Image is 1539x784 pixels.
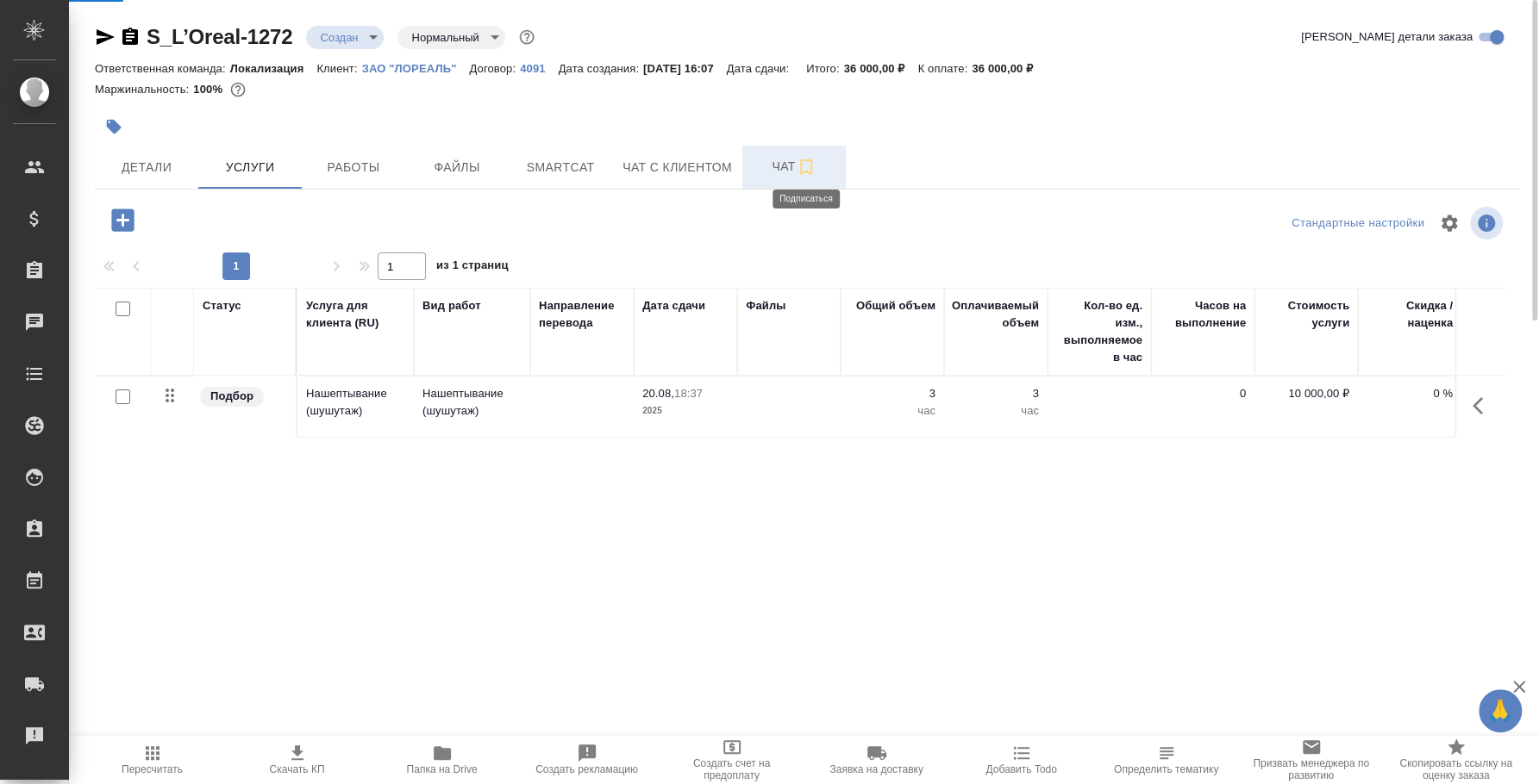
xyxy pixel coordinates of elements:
span: Детали [105,157,188,178]
p: час [953,402,1039,420]
p: час [849,402,935,420]
p: Нашептывание (шушутаж) [422,385,522,420]
button: Доп статусы указывают на важность/срочность заказа [516,26,538,48]
p: 18:37 [674,387,703,400]
span: [PERSON_NAME] детали заказа [1301,28,1473,46]
span: Работы [312,157,395,178]
p: К оплате: [917,62,972,75]
div: Создан [306,26,384,49]
button: Создан [315,30,363,45]
button: 🙏 [1479,689,1522,732]
button: Показать кнопки [1462,385,1504,426]
p: ЗАО "ЛОРЕАЛЬ" [362,62,470,75]
p: 3 [953,385,1039,402]
div: Направление перевода [539,297,625,332]
div: Скидка / наценка [1367,297,1453,332]
p: 36 000,00 ₽ [843,62,917,75]
div: Создан [397,26,504,49]
span: 🙏 [1486,693,1515,729]
p: 0 % [1367,385,1453,402]
div: Стоимость услуги [1263,297,1349,332]
p: 36 000,00 ₽ [972,62,1046,75]
span: Чат [753,156,835,177]
div: Дата сдачи [642,297,705,314]
p: 4091 [520,62,558,75]
p: Договор: [469,62,520,75]
p: Маржинальность: [95,83,193,96]
div: Кол-во ед. изм., выполняемое в час [1056,297,1142,366]
div: Вид работ [422,297,481,314]
span: Smartcat [519,157,602,178]
button: 0.00 RUB; [227,78,249,101]
a: S_L’Oreal-1272 [147,25,292,48]
div: Оплачиваемый объем [952,297,1039,332]
button: Нормальный [406,30,484,45]
span: из 1 страниц [436,255,509,280]
p: [DATE] 16:07 [643,62,727,75]
p: Ответственная команда: [95,62,230,75]
p: 3 [849,385,935,402]
span: Файлы [416,157,498,178]
span: Чат с клиентом [622,157,732,178]
p: Дата создания: [559,62,643,75]
button: Добавить тэг [95,108,133,146]
p: Дата сдачи: [727,62,793,75]
p: Подбор [210,388,253,405]
span: Услуги [209,157,291,178]
p: Итого: [806,62,843,75]
p: 10 000,00 ₽ [1263,385,1349,402]
div: Часов на выполнение [1160,297,1246,332]
div: Услуга для клиента (RU) [306,297,405,332]
button: Скопировать ссылку [120,27,141,47]
div: Общий объем [856,297,935,314]
a: ЗАО "ЛОРЕАЛЬ" [362,60,470,75]
p: 2025 [642,402,729,420]
span: Посмотреть информацию [1470,207,1506,240]
p: Локализация [230,62,317,75]
p: 100% [193,83,227,96]
p: Нашептывание (шушутаж) [306,385,405,420]
a: 4091 [520,60,558,75]
div: split button [1287,210,1429,237]
button: Скопировать ссылку для ЯМессенджера [95,27,116,47]
td: 0 [1151,376,1254,437]
p: Клиент: [316,62,361,75]
div: Файлы [746,297,785,314]
div: Статус [203,297,241,314]
p: 20.08, [642,387,674,400]
span: Настроить таблицу [1429,202,1470,244]
button: Добавить услугу [99,202,147,238]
